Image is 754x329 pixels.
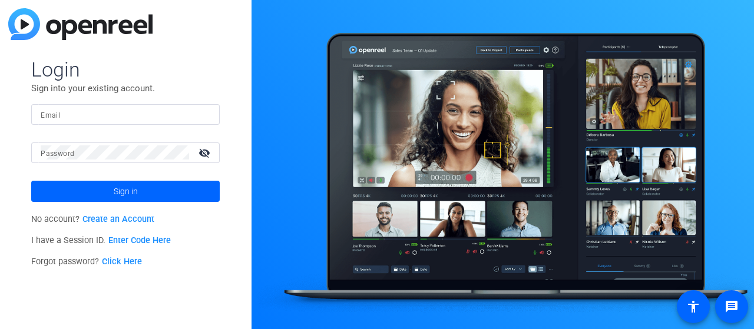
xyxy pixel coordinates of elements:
mat-label: Password [41,149,74,158]
img: blue-gradient.svg [8,8,153,40]
mat-label: Email [41,111,60,119]
input: Enter Email Address [41,107,210,121]
a: Click Here [102,257,142,267]
span: Login [31,57,220,82]
span: I have a Session ID. [31,235,171,245]
span: Forgot password? [31,257,142,267]
span: Sign in [114,177,138,206]
span: No account? [31,214,154,224]
mat-icon: accessibility [686,300,700,314]
p: Sign into your existing account. [31,82,220,95]
a: Create an Account [82,214,154,224]
a: Enter Code Here [108,235,171,245]
mat-icon: visibility_off [191,144,220,161]
mat-icon: message [725,300,739,314]
button: Sign in [31,181,220,202]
